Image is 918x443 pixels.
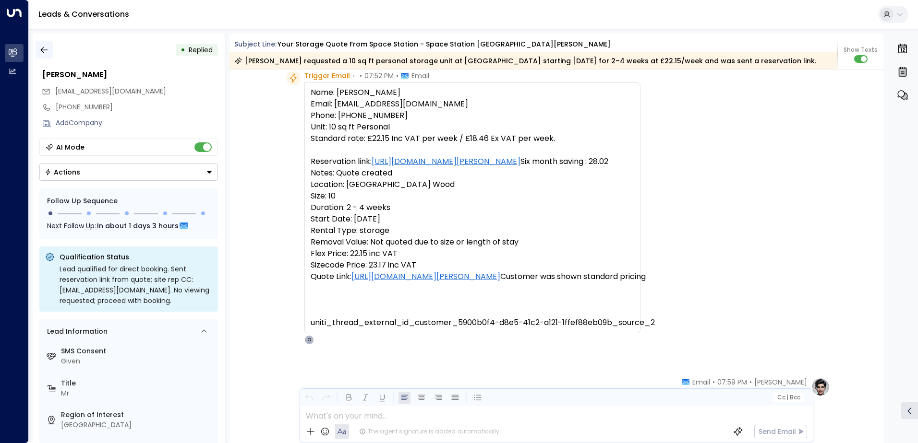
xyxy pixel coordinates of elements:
[55,86,166,96] span: [EMAIL_ADDRESS][DOMAIN_NAME]
[351,271,500,282] a: [URL][DOMAIN_NAME][PERSON_NAME]
[61,356,214,366] div: Given
[61,388,214,398] div: Mr
[713,377,715,387] span: •
[189,45,213,55] span: Replied
[754,377,807,387] span: [PERSON_NAME]
[360,71,362,81] span: •
[38,9,129,20] a: Leads & Conversations
[372,156,520,167] a: [URL][DOMAIN_NAME][PERSON_NAME]
[45,168,80,176] div: Actions
[61,410,214,420] label: Region of Interest
[352,71,355,81] span: •
[56,102,218,112] div: [PHONE_NUMBER]
[181,41,185,58] div: •
[786,394,788,401] span: |
[749,377,752,387] span: •
[303,392,315,404] button: Undo
[61,378,214,388] label: Title
[56,142,85,152] div: AI Mode
[60,264,212,306] div: Lead qualified for direct booking. Sent reservation link from quote; site rep CC: [EMAIL_ADDRESS]...
[320,392,332,404] button: Redo
[55,86,166,96] span: garywallis@janepacker.com
[692,377,710,387] span: Email
[39,163,218,181] button: Actions
[304,71,350,81] span: Trigger Email
[304,335,314,345] div: O
[97,221,179,231] span: In about 1 days 3 hours
[773,393,804,402] button: Cc|Bcc
[61,420,214,430] div: [GEOGRAPHIC_DATA]
[44,326,108,337] div: Lead Information
[364,71,394,81] span: 07:52 PM
[278,39,611,49] div: Your storage quote from Space Station - Space Station [GEOGRAPHIC_DATA][PERSON_NAME]
[47,196,210,206] div: Follow Up Sequence
[60,252,212,262] p: Qualification Status
[717,377,747,387] span: 07:59 PM
[411,71,429,81] span: Email
[359,427,499,436] div: The agent signature is added automatically
[47,221,210,231] div: Next Follow Up:
[777,394,800,401] span: Cc Bcc
[39,163,218,181] div: Button group with a nested menu
[396,71,399,81] span: •
[811,377,830,396] img: profile-logo.png
[234,56,816,66] div: [PERSON_NAME] requested a 10 sq ft personal storage unit at [GEOGRAPHIC_DATA] starting [DATE] for...
[61,346,214,356] label: SMS Consent
[311,87,634,328] pre: Name: [PERSON_NAME] Email: [EMAIL_ADDRESS][DOMAIN_NAME] Phone: [PHONE_NUMBER] Unit: 10 sq ft Pers...
[234,39,277,49] span: Subject Line:
[844,46,878,54] span: Show Texts
[42,69,218,81] div: [PERSON_NAME]
[56,118,218,128] div: AddCompany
